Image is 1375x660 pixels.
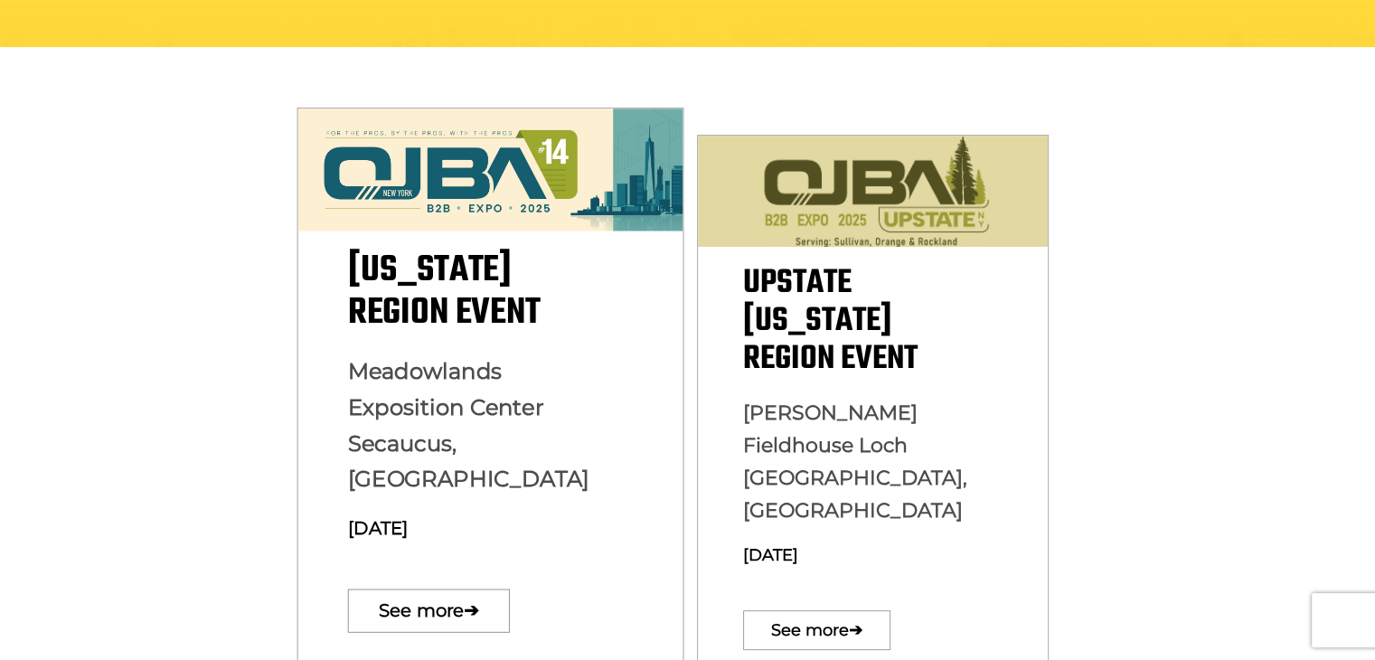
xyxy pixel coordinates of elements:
[743,258,918,385] span: Upstate [US_STATE] Region Event
[849,602,862,659] span: ➔
[743,545,798,565] span: [DATE]
[743,401,967,523] span: [PERSON_NAME] Fieldhouse Loch [GEOGRAPHIC_DATA], [GEOGRAPHIC_DATA]
[347,589,509,632] a: See more➔
[743,610,890,650] a: See more➔
[347,242,539,341] span: [US_STATE] Region Event
[347,517,408,539] span: [DATE]
[347,358,589,493] span: Meadowlands Exposition Center Secaucus, [GEOGRAPHIC_DATA]
[464,580,479,642] span: ➔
